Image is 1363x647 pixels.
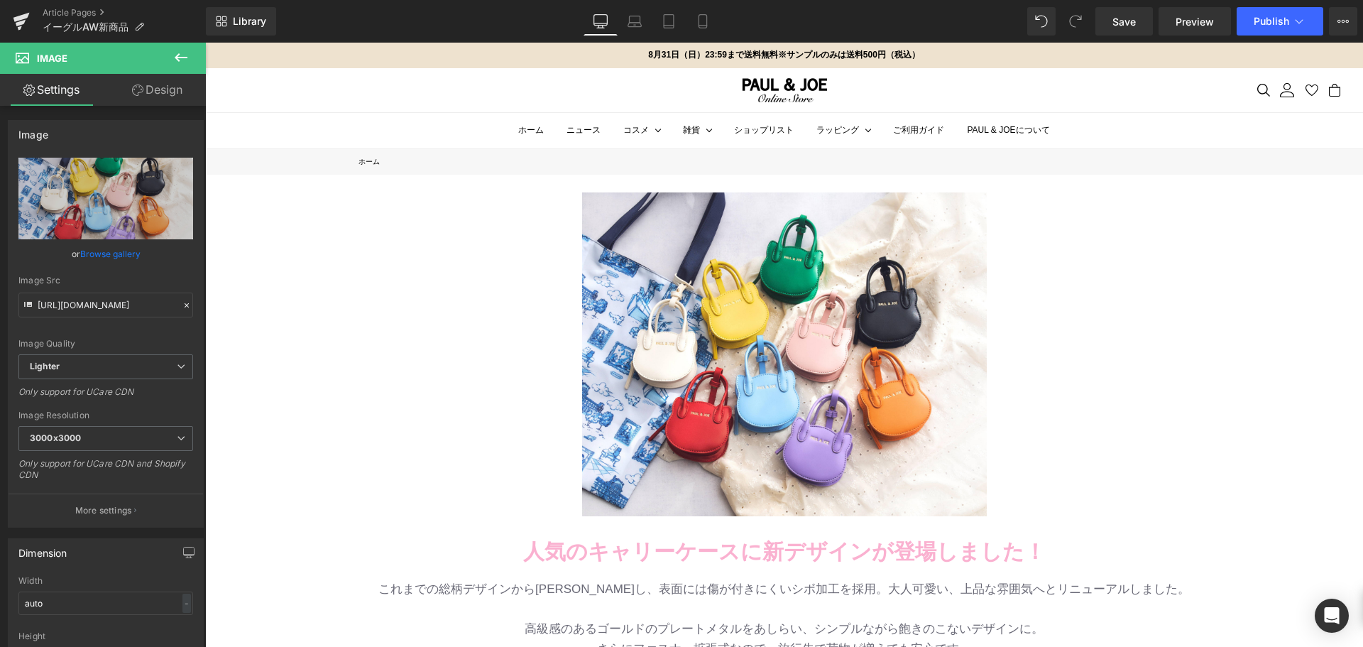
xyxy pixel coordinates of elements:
[43,21,128,33] span: イーグルAW新商品
[206,7,276,36] a: New Library
[478,81,495,95] summary: 雑貨
[584,7,618,36] a: Desktop
[182,594,191,613] div: -
[18,246,193,261] div: or
[75,504,132,517] p: More settings
[106,74,209,106] a: Design
[9,494,203,527] button: More settings
[18,411,193,420] div: Image Resolution
[313,81,339,95] a: ホーム
[443,6,715,20] p: 8月31日（日）23:59まで送料無料※サンプルのみは送料500円（税込）
[30,433,81,443] b: 3000x3000
[164,597,995,616] p: さらにファスナー拡張式なので、旅行先で荷物が増えても安心です。
[18,386,193,407] div: Only support for UCare CDN
[1061,7,1090,36] button: Redo
[43,7,206,18] a: Article Pages
[1159,7,1231,36] a: Preview
[418,81,444,95] summary: コスメ
[18,293,193,317] input: Link
[529,81,589,95] a: ショップリスト
[80,241,141,266] a: Browse gallery
[1254,16,1289,27] span: Publish
[1237,7,1323,36] button: Publish
[37,53,67,64] span: Image
[686,7,720,36] a: Mobile
[18,631,193,641] div: Height
[1176,14,1214,29] span: Preview
[318,497,841,521] b: 人気のキャリーケースに新デザインが登場しました！
[618,7,652,36] a: Laptop
[18,592,193,615] input: auto
[18,539,67,559] div: Dimension
[1029,40,1158,55] nav: セカンダリナビゲーション
[18,121,48,141] div: Image
[18,276,193,286] div: Image Src
[652,7,686,36] a: Tablet
[688,81,739,95] a: ご利用ガイド
[762,81,844,95] a: PAUL & JOEについて
[164,577,995,597] p: 高級感のあるゴールドのプレートメタルをあしらい、シンプルながら飽きのこないデザインに。
[164,537,995,557] p: これまでの総柄デザインから[PERSON_NAME]し、表面には傷が付きにくいシボ加工を採用。大人可愛い、上品な雰囲気へとリニューアルしました。
[18,458,193,490] div: Only support for UCare CDN and Shopify CDN
[1027,7,1056,36] button: Undo
[1329,7,1357,36] button: More
[153,115,175,123] a: ホーム
[18,339,193,349] div: Image Quality
[611,81,654,95] summary: ラッピング
[18,576,193,586] div: Width
[30,361,60,371] b: Lighter
[233,15,266,28] span: Library
[1112,14,1136,29] span: Save
[361,81,395,95] a: ニュース
[1315,599,1349,633] div: Open Intercom Messenger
